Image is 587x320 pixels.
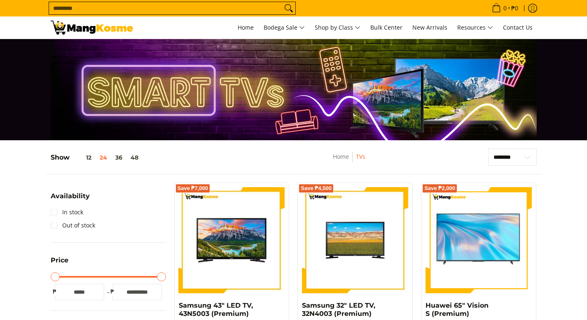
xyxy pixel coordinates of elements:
img: samsung-43-inch-led-tv-full-view- mang-kosme [179,187,285,293]
img: TVs - Premium Television Brands l Mang Kosme [51,21,133,35]
a: Resources [453,16,497,39]
nav: Main Menu [141,16,537,39]
span: ₱ [51,288,59,296]
img: huawei-s-65-inch-4k-lcd-display-tv-full-view-mang-kosme [426,192,532,289]
span: Shop by Class [315,23,360,33]
a: Samsung 32" LED TV, 32N4003 (Premium) [302,301,375,318]
button: 24 [96,154,111,161]
img: samsung-32-inch-led-tv-full-view-mang-kosme [302,187,408,293]
span: Contact Us [503,23,533,31]
span: Save ₱2,000 [424,186,455,191]
span: Home [238,23,254,31]
a: Out of stock [51,219,95,232]
a: New Arrivals [408,16,451,39]
span: Bulk Center [370,23,402,31]
span: Availability [51,193,90,199]
span: Price [51,257,68,264]
button: 12 [70,154,96,161]
a: Bulk Center [366,16,407,39]
span: 0 [502,5,508,11]
span: New Arrivals [412,23,447,31]
a: Bodega Sale [260,16,309,39]
button: 48 [126,154,143,161]
span: ₱ [108,288,117,296]
a: In stock [51,206,83,219]
a: TVs [356,153,365,160]
a: Home [234,16,258,39]
span: Save ₱4,500 [301,186,332,191]
nav: Breadcrumbs [286,152,412,170]
a: Contact Us [499,16,537,39]
button: 36 [111,154,126,161]
span: • [489,4,521,13]
button: Search [282,2,295,14]
h5: Show [51,153,143,162]
a: Home [333,153,349,160]
summary: Open [51,257,68,270]
span: ₱0 [510,5,519,11]
a: Shop by Class [311,16,365,39]
span: Resources [457,23,493,33]
a: Huawei 65" Vision S (Premium) [426,301,489,318]
span: Save ₱7,000 [178,186,208,191]
a: Samsung 43" LED TV, 43N5003 (Premium) [179,301,253,318]
summary: Open [51,193,90,206]
span: Bodega Sale [264,23,305,33]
